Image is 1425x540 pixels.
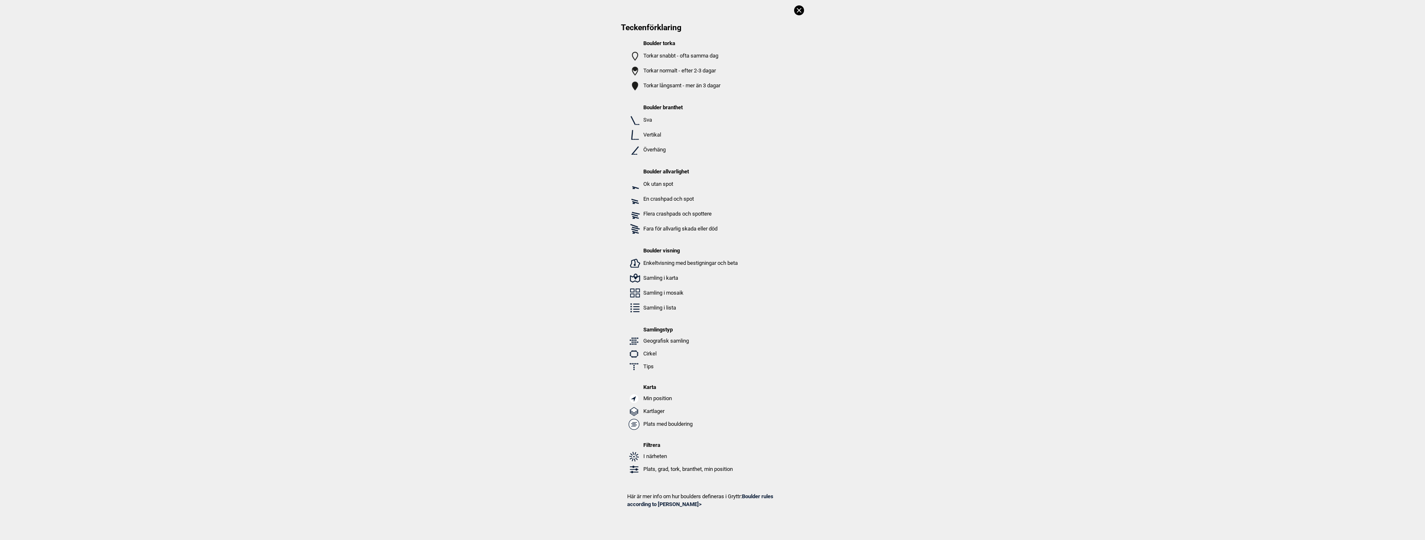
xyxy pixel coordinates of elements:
p: Plats, grad, tork, branthet, min position [643,465,738,473]
p: Här är mer info om hur boulders defineras i Gryttr: [627,492,798,509]
p: Kartlager [643,407,738,415]
p: Flera crashpads och spottere [643,210,738,218]
p: Tips [643,362,738,371]
p: I närheten [643,452,738,461]
strong: Boulder allvarlighet [643,168,689,175]
strong: Filtrera [643,442,660,448]
strong: Samlingstyp [643,326,673,333]
p: Samling i mosaik [643,289,738,297]
p: Överhäng [643,146,738,154]
p: Torkar långsamt - mer än 3 dagar [643,82,738,90]
p: Samling i karta [643,274,738,282]
p: En crashpad och spot [643,195,738,203]
p: Min position [643,394,738,403]
p: Vertikal [643,131,738,139]
p: Torkar snabbt - ofta samma dag [643,52,738,60]
p: Fara för allvarlig skada eller död [643,225,738,233]
strong: Boulder visning [643,247,680,254]
strong: Boulder branthet [643,104,683,110]
p: Geografisk samling [643,337,738,345]
p: Samling i lista [643,304,738,312]
p: Torkar normalt - efter 2-3 dagar [643,67,738,75]
p: Enkeltvisning med bestigningar och beta [643,259,738,267]
strong: Boulder torka [643,40,675,46]
p: Cirkel [643,350,738,358]
p: Ok utan spot [643,180,738,188]
span: Teckenförklaring [621,23,681,32]
p: Sva [643,116,738,124]
p: Plats med bouldering [643,420,738,428]
strong: Karta [643,384,656,390]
